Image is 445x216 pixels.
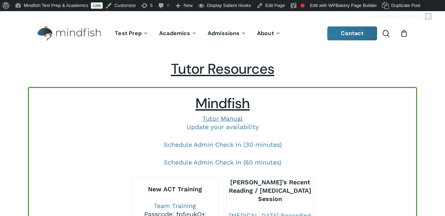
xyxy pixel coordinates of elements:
[28,21,417,47] header: Main Menu
[208,30,240,37] span: Admissions
[252,31,286,37] a: About
[154,202,196,209] a: Team Training
[257,30,274,37] span: About
[91,2,103,9] a: Live
[159,30,190,37] span: Academics
[386,14,423,19] span: [PERSON_NAME]
[164,159,281,166] a: Schedule Admin Check in (60 minutes)
[327,26,377,40] a: Contact
[115,30,142,37] span: Test Prep
[148,185,202,193] b: New ACT Training
[229,178,311,202] b: [PERSON_NAME]’s Recent Reading / [MEDICAL_DATA] Session
[187,123,259,130] a: Update your availability
[154,31,202,37] a: Academics
[300,3,305,8] div: Focus keyphrase not set
[110,21,286,47] nav: Main Menu
[110,31,154,37] a: Test Prep
[202,31,252,37] a: Admissions
[195,94,250,113] span: Mindfish
[341,30,364,37] span: Contact
[164,141,282,148] a: Schedule Admin Check in (30 minutes)
[202,115,243,122] a: Tutor Manual
[369,11,434,22] a: Howdy,
[171,60,274,78] span: Tutor Resources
